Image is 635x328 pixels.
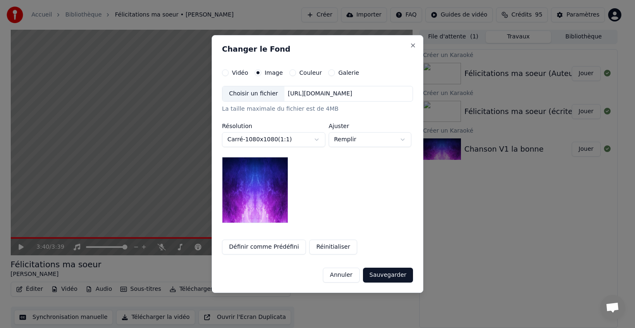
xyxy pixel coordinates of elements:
[338,70,359,76] label: Galerie
[284,90,356,98] div: [URL][DOMAIN_NAME]
[222,240,306,254] button: Définir comme Prédéfini
[222,86,284,101] div: Choisir un fichier
[265,70,283,76] label: Image
[309,240,357,254] button: Réinitialiser
[232,70,248,76] label: Vidéo
[329,123,411,129] label: Ajuster
[222,45,413,53] h2: Changer le Fond
[222,105,413,113] div: La taille maximale du fichier est de 4MB
[363,268,413,283] button: Sauvegarder
[222,123,325,129] label: Résolution
[323,268,359,283] button: Annuler
[299,70,322,76] label: Couleur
